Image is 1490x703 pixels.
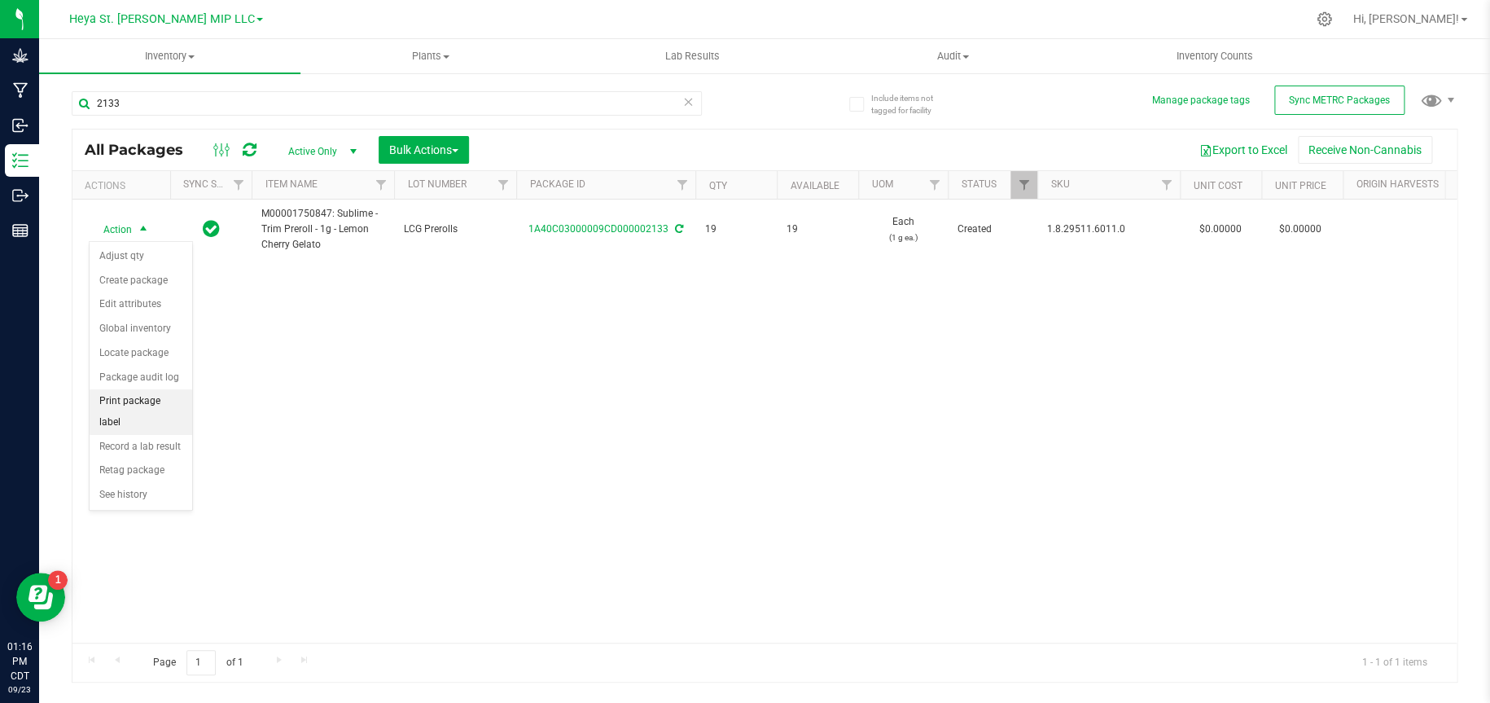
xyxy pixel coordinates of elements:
span: All Packages [85,141,199,159]
a: Unit Cost [1193,180,1242,191]
iframe: Resource center unread badge [48,570,68,590]
span: In Sync [203,217,220,240]
a: Lab Results [562,39,823,73]
inline-svg: Inventory [12,152,28,169]
a: Filter [489,171,516,199]
div: Actions [85,180,164,191]
span: select [134,218,154,241]
li: Retag package [90,459,192,483]
a: UOM [871,178,892,190]
span: Sync from Compliance System [673,223,683,235]
span: Created [958,222,1028,237]
span: LCG Prerolls [404,222,506,237]
a: 1A40C03000009CD000002133 [528,223,668,235]
span: 19 [787,222,848,237]
a: Filter [367,171,394,199]
span: M00001750847: Sublime - Trim Preroll - 1g - Lemon Cherry Gelato [261,206,384,253]
a: Sync Status [183,178,246,190]
a: Filter [225,171,252,199]
button: Export to Excel [1189,136,1298,164]
li: See history [90,483,192,507]
button: Receive Non-Cannabis [1298,136,1432,164]
span: Heya St. [PERSON_NAME] MIP LLC [69,12,255,26]
a: Filter [1010,171,1037,199]
a: Plants [300,39,562,73]
span: 1.8.29511.6011.0 [1047,222,1170,237]
span: 1 - 1 of 1 items [1349,650,1440,674]
a: Audit [822,39,1084,73]
li: Create package [90,269,192,293]
inline-svg: Outbound [12,187,28,204]
inline-svg: Manufacturing [12,82,28,99]
a: Filter [668,171,695,199]
a: Filter [921,171,948,199]
inline-svg: Inbound [12,117,28,134]
a: Inventory [39,39,300,73]
p: 01:16 PM CDT [7,639,32,683]
input: 1 [186,650,216,675]
a: Item Name [265,178,317,190]
span: Hi, [PERSON_NAME]! [1353,12,1459,25]
a: Inventory Counts [1084,39,1345,73]
span: Lab Results [642,49,741,64]
span: $0.00000 [1271,217,1330,241]
span: 19 [705,222,767,237]
button: Sync METRC Packages [1274,86,1405,115]
li: Package audit log [90,366,192,390]
span: Sync METRC Packages [1289,94,1390,106]
span: Include items not tagged for facility [871,92,953,116]
a: Available [790,180,839,191]
input: Search Package ID, Item Name, SKU, Lot or Part Number... [72,91,702,116]
inline-svg: Grow [12,47,28,64]
button: Bulk Actions [379,136,469,164]
a: SKU [1050,178,1069,190]
p: 09/23 [7,683,32,696]
a: Unit Price [1274,180,1326,191]
p: (1 g ea.) [868,230,938,245]
a: Origin Harvests [1356,178,1438,190]
a: Lot Number [407,178,466,190]
a: Package ID [529,178,585,190]
li: Global inventory [90,317,192,341]
a: Filter [1153,171,1180,199]
span: Inventory [39,49,300,64]
span: Each [868,214,938,245]
span: Inventory Counts [1154,49,1274,64]
li: Record a lab result [90,435,192,459]
li: Locate package [90,341,192,366]
button: Manage package tags [1152,94,1250,108]
li: Adjust qty [90,244,192,269]
span: Page of 1 [139,650,256,675]
span: Action [89,218,133,241]
span: Plants [301,49,561,64]
li: Edit attributes [90,292,192,317]
span: Clear [683,91,695,112]
a: Status [961,178,996,190]
a: Qty [708,180,726,191]
div: Manage settings [1314,11,1334,27]
inline-svg: Reports [12,222,28,239]
li: Print package label [90,389,192,434]
span: Bulk Actions [389,143,458,156]
span: Audit [823,49,1083,64]
iframe: Resource center [16,573,65,622]
td: $0.00000 [1180,200,1261,260]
